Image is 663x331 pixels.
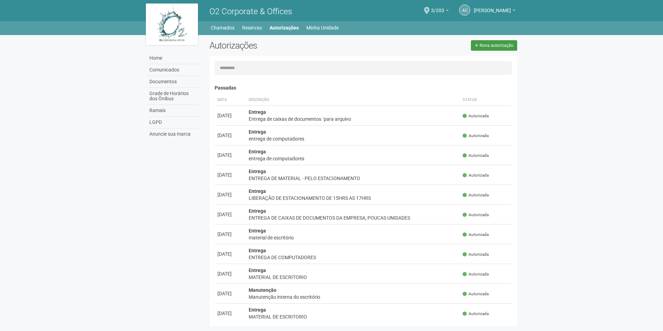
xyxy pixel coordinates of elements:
[463,113,489,119] span: Autorizada
[217,270,243,277] div: [DATE]
[463,172,489,178] span: Autorizada
[463,271,489,277] span: Autorizada
[249,268,266,273] strong: Entrega
[249,248,266,253] strong: Entrega
[463,252,489,257] span: Autorizada
[249,116,457,122] div: Entrega de caixas de documentos ´para arquivo
[217,132,243,139] div: [DATE]
[463,133,489,139] span: Autorizada
[217,191,243,198] div: [DATE]
[249,313,457,320] div: MATERIAL DE ESCRITORIO
[215,94,246,106] th: Data
[146,3,198,45] img: logo.jpg
[474,1,511,13] span: Amanda Cristina Sampaio Almeida
[246,94,460,106] th: Descrição
[217,290,243,297] div: [DATE]
[249,135,457,142] div: entrega de computadores
[249,195,457,202] div: LIBERAÇÃO DE ESTACIONAMENTO DE 15HRS AS 17HRS
[217,112,243,119] div: [DATE]
[249,109,266,115] strong: Entrega
[209,40,358,51] h2: Autorizações
[249,234,457,241] div: material de escritório
[249,155,457,162] div: entrega de computadores
[249,149,266,154] strong: Entrega
[463,232,489,238] span: Autorizada
[249,175,457,182] div: ENTREGA DE MATERIAL - PELO ESTACIONAMENTO
[306,23,339,33] a: Minha Unidade
[431,1,444,13] span: 3/203
[471,40,517,51] a: Nova autorização
[217,310,243,317] div: [DATE]
[217,251,243,257] div: [DATE]
[148,64,199,76] a: Comunicados
[217,171,243,178] div: [DATE]
[215,85,512,91] h4: Passadas
[217,211,243,218] div: [DATE]
[463,153,489,159] span: Autorizada
[463,291,489,297] span: Autorizada
[249,169,266,174] strong: Entrega
[249,254,457,261] div: ENTREGA DE COMPUTADORES
[217,152,243,159] div: [DATE]
[148,76,199,88] a: Documentos
[459,5,470,16] a: AC
[249,208,266,214] strong: Entrega
[463,311,489,317] span: Autorizada
[209,7,292,16] span: O2 Corporate & Offices
[249,188,266,194] strong: Entrega
[463,212,489,218] span: Autorizada
[249,129,266,135] strong: Entrega
[431,9,449,14] a: 3/203
[249,228,266,234] strong: Entrega
[211,23,234,33] a: Chamados
[148,52,199,64] a: Home
[249,274,457,281] div: MATERIAL DE ESCRITORIO
[217,231,243,238] div: [DATE]
[249,287,276,293] strong: Manutenção
[148,128,199,140] a: Anuncie sua marca
[249,214,457,221] div: ENTREGA DE CAIXAS DE DOCUMENTOS DA EMPRESA, POUCAS UNIDADES
[148,105,199,117] a: Ramais
[242,23,262,33] a: Reservas
[148,88,199,105] a: Grade de Horários dos Ônibus
[460,94,512,106] th: Status
[463,192,489,198] span: Autorizada
[474,9,515,14] a: [PERSON_NAME]
[148,117,199,128] a: LGPD
[480,43,513,48] span: Nova autorização
[249,307,266,313] strong: Entrega
[270,23,299,33] a: Autorizações
[249,294,457,300] div: Manutenção interna do escritório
